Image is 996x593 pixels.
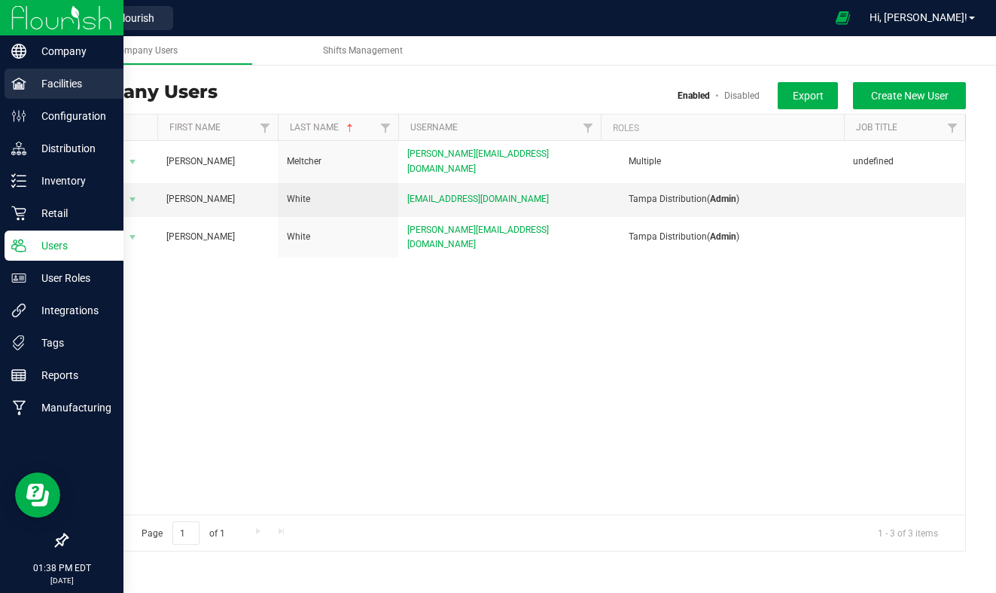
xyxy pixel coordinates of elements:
a: Filter [940,115,965,140]
span: [EMAIL_ADDRESS][DOMAIN_NAME] [407,192,549,206]
span: [PERSON_NAME][EMAIL_ADDRESS][DOMAIN_NAME] [407,147,592,176]
inline-svg: Distribution [11,141,26,156]
inline-svg: Integrations [11,303,26,318]
p: Configuration [26,107,117,125]
p: Facilities [26,75,117,93]
inline-svg: Retail [11,206,26,221]
a: Filter [576,115,601,140]
span: [PERSON_NAME] [166,230,235,244]
span: Company Users [113,45,178,56]
h3: Company Users [66,82,218,102]
input: 1 [172,521,200,545]
p: Users [26,237,117,255]
span: Create New User [871,90,949,102]
a: Enabled [678,90,710,101]
p: Manufacturing [26,399,117,417]
button: Export [778,82,838,109]
p: Retail [26,204,117,222]
span: [PERSON_NAME] [166,192,235,206]
div: ( ) [599,192,846,206]
inline-svg: Company [11,44,26,59]
inline-svg: Inventory [11,173,26,188]
span: White [287,230,310,244]
inline-svg: Reports [11,368,26,383]
p: Reports [26,366,117,384]
span: [PERSON_NAME] [166,154,235,169]
p: Inventory [26,172,117,190]
inline-svg: Facilities [11,76,26,91]
inline-svg: Tags [11,335,26,350]
a: Job Title [856,122,897,133]
p: Company [26,42,117,60]
span: Multiple [629,156,661,167]
span: Tampa Distribution [629,194,707,204]
span: 1 - 3 of 3 items [866,521,950,544]
a: Username [410,122,458,133]
div: ( ) [599,230,846,244]
p: User Roles [26,269,117,287]
p: Integrations [26,301,117,319]
b: Admin [710,231,736,242]
a: Disabled [724,90,760,101]
iframe: Resource center [15,472,60,518]
a: Filter [373,115,398,140]
p: Distribution [26,139,117,157]
p: 01:38 PM EDT [7,561,117,575]
a: Last Name [290,122,356,133]
b: Admin [710,194,736,204]
span: Page of 1 [129,521,237,545]
th: Roles [601,115,844,141]
p: [DATE] [7,575,117,586]
span: Meltcher [287,154,321,169]
span: [PERSON_NAME][EMAIL_ADDRESS][DOMAIN_NAME] [407,223,592,252]
p: Tags [26,334,117,352]
span: undefined [853,154,894,169]
a: First Name [169,122,221,133]
span: White [287,192,310,206]
a: Filter [253,115,278,140]
span: select [123,151,142,173]
span: select [123,227,142,248]
span: select [123,189,142,210]
inline-svg: Manufacturing [11,400,26,415]
span: Open Ecommerce Menu [826,3,860,32]
span: Tampa Distribution [629,231,707,242]
span: Export [793,90,824,102]
span: Hi, [PERSON_NAME]! [870,11,967,23]
inline-svg: Users [11,238,26,253]
button: Create New User [853,82,966,109]
span: Shifts Management [323,45,403,56]
inline-svg: User Roles [11,271,26,286]
inline-svg: Configuration [11,109,26,124]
